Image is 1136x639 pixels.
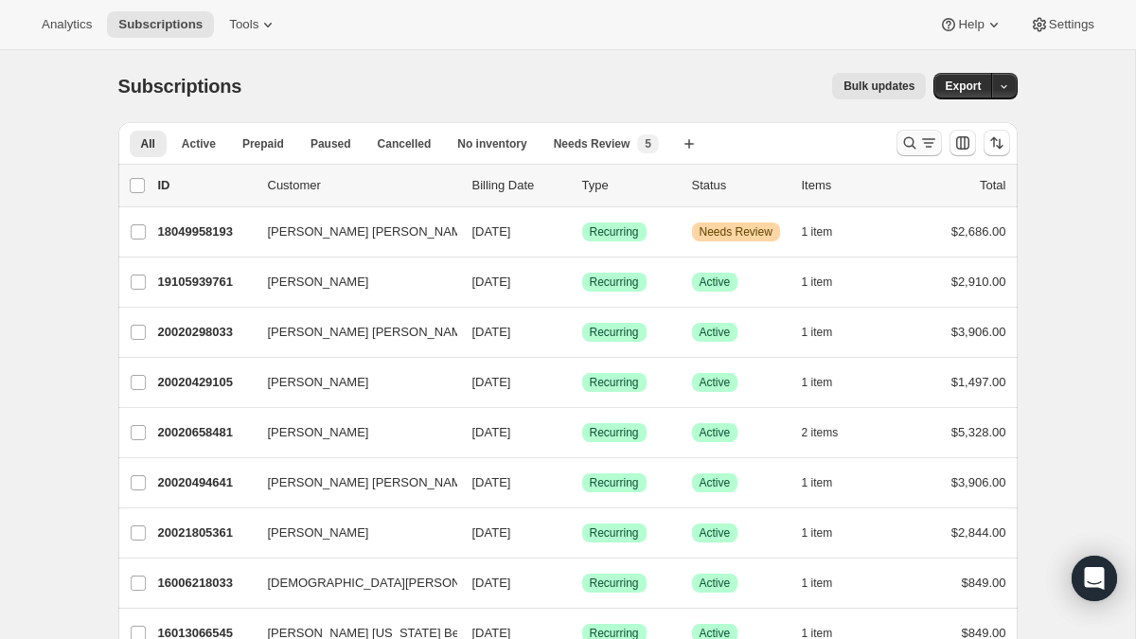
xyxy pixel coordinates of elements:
span: 1 item [802,325,833,340]
button: [PERSON_NAME] [257,518,446,548]
span: $5,328.00 [951,425,1006,439]
span: Analytics [42,17,92,32]
p: Customer [268,176,457,195]
div: 18049958193[PERSON_NAME] [PERSON_NAME][DATE]SuccessRecurringWarningNeeds Review1 item$2,686.00 [158,219,1006,245]
span: Recurring [590,475,639,490]
span: Recurring [590,375,639,390]
span: [DATE] [472,425,511,439]
p: Billing Date [472,176,567,195]
span: [DATE] [472,275,511,289]
div: Type [582,176,677,195]
span: $3,906.00 [951,325,1006,339]
button: 2 items [802,419,860,446]
button: Help [928,11,1014,38]
span: [PERSON_NAME] [268,423,369,442]
span: Recurring [590,325,639,340]
span: [PERSON_NAME] [PERSON_NAME] [268,323,473,342]
span: 1 item [802,576,833,591]
div: 20020658481[PERSON_NAME][DATE]SuccessRecurringSuccessActive2 items$5,328.00 [158,419,1006,446]
span: All [141,136,155,151]
div: IDCustomerBilling DateTypeStatusItemsTotal [158,176,1006,195]
span: 5 [645,136,651,151]
div: 20020298033[PERSON_NAME] [PERSON_NAME][DATE]SuccessRecurringSuccessActive1 item$3,906.00 [158,319,1006,346]
span: 1 item [802,275,833,290]
span: [DATE] [472,525,511,540]
p: 18049958193 [158,222,253,241]
span: 1 item [802,525,833,541]
div: Open Intercom Messenger [1072,556,1117,601]
span: 1 item [802,375,833,390]
span: [PERSON_NAME] [268,373,369,392]
button: [PERSON_NAME] [PERSON_NAME] [257,468,446,498]
span: 1 item [802,224,833,240]
p: 20020494641 [158,473,253,492]
p: Total [980,176,1005,195]
span: $2,844.00 [951,525,1006,540]
span: Active [700,475,731,490]
span: Recurring [590,224,639,240]
span: [DEMOGRAPHIC_DATA][PERSON_NAME] [PERSON_NAME] [268,574,612,593]
span: Recurring [590,275,639,290]
div: 16006218033[DEMOGRAPHIC_DATA][PERSON_NAME] [PERSON_NAME][DATE]SuccessRecurringSuccessActive1 item... [158,570,1006,596]
p: Status [692,176,787,195]
span: No inventory [457,136,526,151]
p: 20020298033 [158,323,253,342]
span: Settings [1049,17,1094,32]
span: Subscriptions [118,76,242,97]
button: Export [933,73,992,99]
button: [PERSON_NAME] [257,417,446,448]
span: Help [958,17,984,32]
span: Active [700,576,731,591]
span: [DATE] [472,375,511,389]
span: $2,910.00 [951,275,1006,289]
p: 20020658481 [158,423,253,442]
span: $2,686.00 [951,224,1006,239]
span: Active [700,425,731,440]
div: 19105939761[PERSON_NAME][DATE]SuccessRecurringSuccessActive1 item$2,910.00 [158,269,1006,295]
div: 20021805361[PERSON_NAME][DATE]SuccessRecurringSuccessActive1 item$2,844.00 [158,520,1006,546]
span: Prepaid [242,136,284,151]
button: 1 item [802,269,854,295]
span: [PERSON_NAME] [268,524,369,542]
span: Needs Review [554,136,630,151]
span: Active [700,275,731,290]
span: Recurring [590,425,639,440]
span: $849.00 [962,576,1006,590]
span: Active [182,136,216,151]
span: $3,906.00 [951,475,1006,489]
div: 20020429105[PERSON_NAME][DATE]SuccessRecurringSuccessActive1 item$1,497.00 [158,369,1006,396]
span: Active [700,375,731,390]
button: Tools [218,11,289,38]
button: Search and filter results [896,130,942,156]
button: 1 item [802,470,854,496]
button: Create new view [674,131,704,157]
span: [DATE] [472,224,511,239]
span: 2 items [802,425,839,440]
p: 19105939761 [158,273,253,292]
button: Customize table column order and visibility [950,130,976,156]
button: 1 item [802,219,854,245]
button: [DEMOGRAPHIC_DATA][PERSON_NAME] [PERSON_NAME] [257,568,446,598]
span: Subscriptions [118,17,203,32]
button: Subscriptions [107,11,214,38]
span: [DATE] [472,325,511,339]
button: [PERSON_NAME] [257,367,446,398]
span: Needs Review [700,224,772,240]
span: Paused [311,136,351,151]
button: Settings [1019,11,1106,38]
button: [PERSON_NAME] [PERSON_NAME] [257,317,446,347]
span: $1,497.00 [951,375,1006,389]
span: Recurring [590,525,639,541]
span: [PERSON_NAME] [268,273,369,292]
span: Active [700,325,731,340]
span: Bulk updates [843,79,914,94]
button: Analytics [30,11,103,38]
p: ID [158,176,253,195]
span: 1 item [802,475,833,490]
span: Recurring [590,576,639,591]
button: [PERSON_NAME] [PERSON_NAME] [257,217,446,247]
button: Bulk updates [832,73,926,99]
p: 20020429105 [158,373,253,392]
span: [PERSON_NAME] [PERSON_NAME] [268,473,473,492]
div: Items [802,176,896,195]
